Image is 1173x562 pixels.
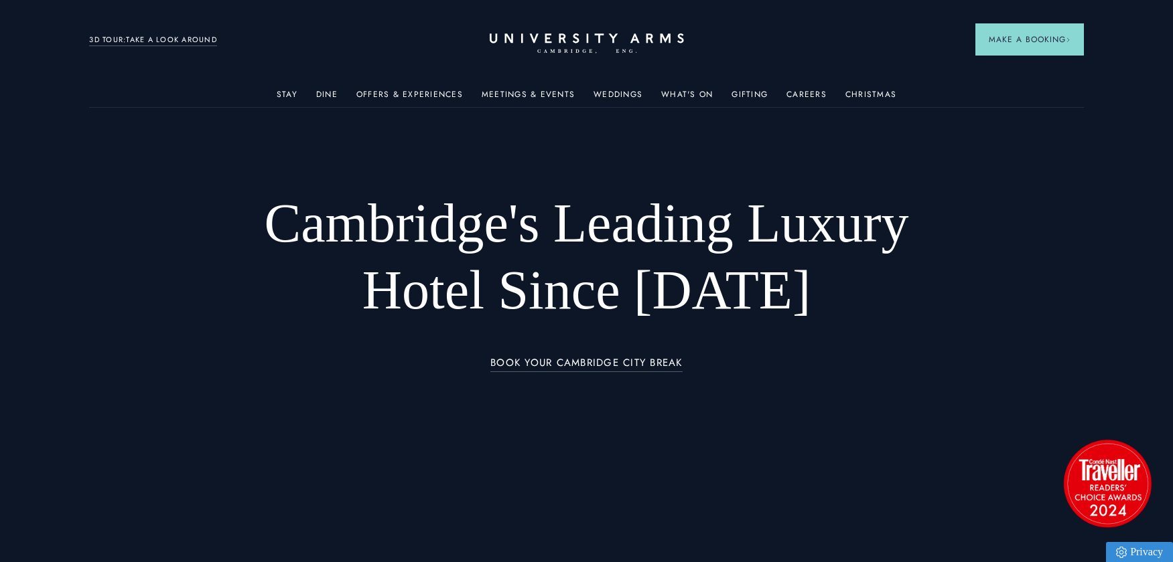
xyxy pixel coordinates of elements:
[316,90,338,107] a: Dine
[490,357,683,373] a: BOOK YOUR CAMBRIDGE CITY BREAK
[661,90,713,107] a: What's On
[594,90,642,107] a: Weddings
[277,90,297,107] a: Stay
[356,90,463,107] a: Offers & Experiences
[490,33,684,54] a: Home
[1116,547,1127,558] img: Privacy
[732,90,768,107] a: Gifting
[229,190,944,324] h1: Cambridge's Leading Luxury Hotel Since [DATE]
[482,90,575,107] a: Meetings & Events
[1106,542,1173,562] a: Privacy
[1066,37,1071,42] img: Arrow icon
[845,90,896,107] a: Christmas
[989,33,1071,45] span: Make a Booking
[786,90,827,107] a: Careers
[975,23,1084,56] button: Make a BookingArrow icon
[1057,433,1158,533] img: image-2524eff8f0c5d55edbf694693304c4387916dea5-1501x1501-png
[89,34,217,46] a: 3D TOUR:TAKE A LOOK AROUND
